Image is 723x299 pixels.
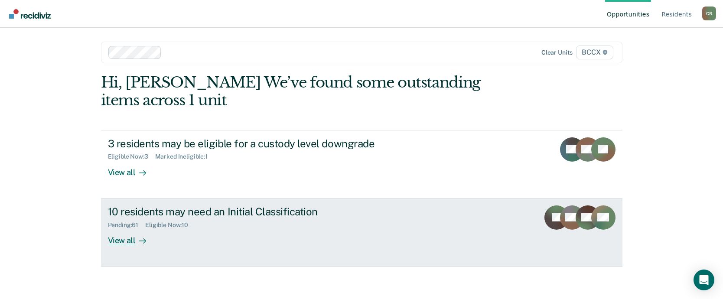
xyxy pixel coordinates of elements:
[702,6,716,20] div: C B
[155,153,215,160] div: Marked Ineligible : 1
[108,205,412,218] div: 10 residents may need an Initial Classification
[694,270,714,290] div: Open Intercom Messenger
[108,153,155,160] div: Eligible Now : 3
[108,137,412,150] div: 3 residents may be eligible for a custody level downgrade
[108,221,146,229] div: Pending : 61
[9,9,51,19] img: Recidiviz
[108,228,156,245] div: View all
[145,221,195,229] div: Eligible Now : 10
[101,198,622,266] a: 10 residents may need an Initial ClassificationPending:61Eligible Now:10View all
[101,130,622,198] a: 3 residents may be eligible for a custody level downgradeEligible Now:3Marked Ineligible:1View all
[576,45,613,59] span: BCCX
[541,49,573,56] div: Clear units
[108,160,156,177] div: View all
[702,6,716,20] button: Profile dropdown button
[101,74,518,109] div: Hi, [PERSON_NAME] We’ve found some outstanding items across 1 unit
